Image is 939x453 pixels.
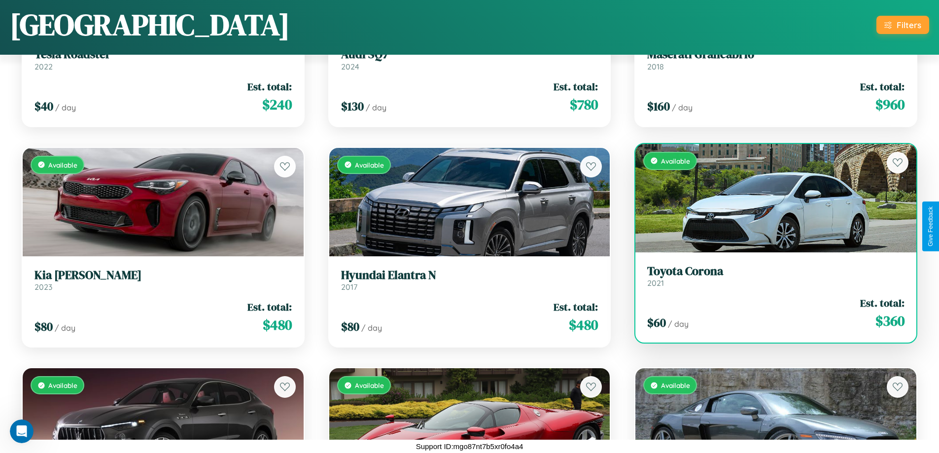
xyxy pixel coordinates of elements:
[341,47,598,62] h3: Audi SQ7
[647,98,670,114] span: $ 160
[341,282,357,292] span: 2017
[361,323,382,333] span: / day
[341,98,364,114] span: $ 130
[55,323,75,333] span: / day
[355,161,384,169] span: Available
[341,318,359,335] span: $ 80
[647,47,904,62] h3: Maserati Grancabrio
[35,98,53,114] span: $ 40
[569,315,598,335] span: $ 480
[860,79,904,94] span: Est. total:
[672,103,693,112] span: / day
[35,62,53,71] span: 2022
[247,300,292,314] span: Est. total:
[10,419,34,443] iframe: Intercom live chat
[668,319,689,329] span: / day
[875,95,904,114] span: $ 960
[366,103,386,112] span: / day
[35,47,292,62] h3: Tesla Roadster
[341,62,359,71] span: 2024
[48,161,77,169] span: Available
[860,296,904,310] span: Est. total:
[554,300,598,314] span: Est. total:
[661,381,690,389] span: Available
[416,440,523,453] p: Support ID: mgo87nt7b5xr0fo4a4
[647,47,904,71] a: Maserati Grancabrio2018
[647,62,664,71] span: 2018
[341,268,598,292] a: Hyundai Elantra N2017
[35,282,52,292] span: 2023
[10,4,290,45] h1: [GEOGRAPHIC_DATA]
[341,268,598,282] h3: Hyundai Elantra N
[262,95,292,114] span: $ 240
[570,95,598,114] span: $ 780
[55,103,76,112] span: / day
[341,47,598,71] a: Audi SQ72024
[647,264,904,279] h3: Toyota Corona
[35,268,292,282] h3: Kia [PERSON_NAME]
[876,16,929,34] button: Filters
[927,207,934,246] div: Give Feedback
[875,311,904,331] span: $ 360
[263,315,292,335] span: $ 480
[661,157,690,165] span: Available
[48,381,77,389] span: Available
[897,20,921,30] div: Filters
[647,278,664,288] span: 2021
[247,79,292,94] span: Est. total:
[355,381,384,389] span: Available
[647,314,666,331] span: $ 60
[35,47,292,71] a: Tesla Roadster2022
[647,264,904,288] a: Toyota Corona2021
[35,318,53,335] span: $ 80
[554,79,598,94] span: Est. total:
[35,268,292,292] a: Kia [PERSON_NAME]2023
